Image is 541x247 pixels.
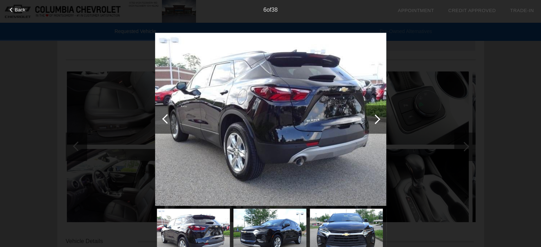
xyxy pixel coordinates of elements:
a: Credit Approved [448,8,496,13]
img: 6.jpg [155,33,386,206]
span: 38 [271,7,278,13]
span: 6 [263,7,266,13]
a: Appointment [398,8,434,13]
span: Back [15,7,26,12]
a: Trade-In [510,8,534,13]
